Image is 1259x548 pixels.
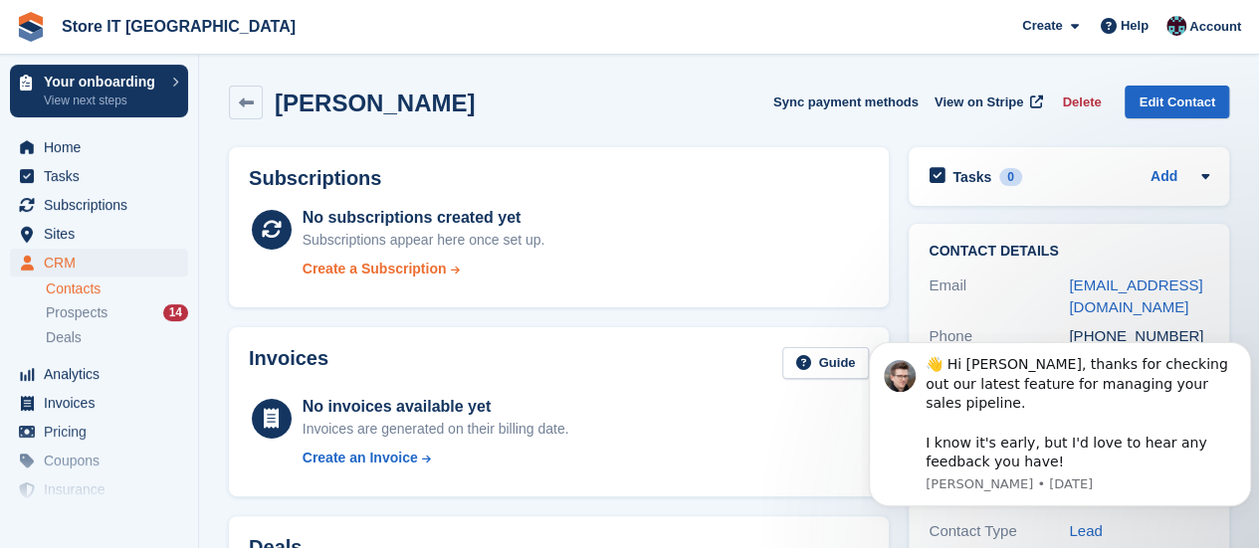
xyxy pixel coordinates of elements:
h2: Invoices [249,347,328,380]
span: Coupons [44,447,163,474]
span: Analytics [44,360,163,388]
a: Add [1151,166,1177,189]
span: Help [1121,16,1149,36]
div: No invoices available yet [303,395,569,419]
div: Invoices are generated on their billing date. [303,419,569,440]
div: Subscriptions appear here once set up. [303,230,545,251]
a: menu [10,447,188,474]
span: Prospects [46,303,107,322]
div: No subscriptions created yet [303,206,545,230]
a: menu [10,360,188,388]
button: Sync payment methods [773,86,919,118]
a: menu [10,220,188,248]
iframe: Intercom notifications message [861,332,1259,538]
a: Create an Invoice [303,448,569,468]
a: menu [10,475,188,503]
span: Sites [44,220,163,248]
a: menu [10,162,188,190]
span: CRM [44,249,163,276]
a: Your onboarding View next steps [10,65,188,117]
div: 14 [163,304,188,321]
a: Store IT [GEOGRAPHIC_DATA] [54,10,304,43]
a: Guide [782,347,870,380]
span: Create [1022,16,1062,36]
span: Pricing [44,418,163,446]
a: Prospects 14 [46,302,188,323]
a: [EMAIL_ADDRESS][DOMAIN_NAME] [1069,276,1202,316]
div: 0 [999,168,1022,186]
span: Deals [46,328,82,347]
a: Deals [46,327,188,348]
button: Delete [1054,86,1109,118]
div: Email [929,274,1069,319]
a: menu [10,418,188,446]
span: View on Stripe [935,92,1023,112]
h2: [PERSON_NAME] [275,90,475,116]
h2: Contact Details [929,244,1209,260]
img: stora-icon-8386f47178a22dfd0bd8f6a31ec36ba5ce8667c1dd55bd0f319d3a0aa187defe.svg [16,12,46,42]
span: Account [1189,17,1241,37]
a: View on Stripe [927,86,1047,118]
a: menu [10,191,188,219]
div: Phone [929,325,1069,348]
a: menu [10,133,188,161]
div: [PHONE_NUMBER] [1069,325,1209,348]
a: Edit Contact [1125,86,1229,118]
a: menu [10,249,188,276]
div: Create an Invoice [303,448,418,468]
span: Tasks [44,162,163,190]
span: Insurance [44,475,163,503]
span: Invoices [44,389,163,417]
p: View next steps [44,91,162,109]
a: menu [10,389,188,417]
span: Home [44,133,163,161]
a: Contacts [46,279,188,298]
img: James Campbell Adamson [1166,16,1186,36]
h2: Tasks [952,168,991,186]
a: Create a Subscription [303,259,545,279]
p: Your onboarding [44,75,162,89]
div: Create a Subscription [303,259,447,279]
h2: Subscriptions [249,167,869,190]
span: Subscriptions [44,191,163,219]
